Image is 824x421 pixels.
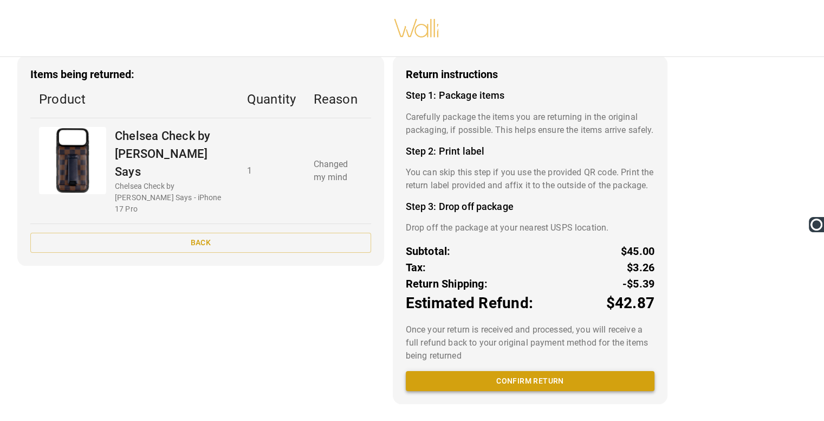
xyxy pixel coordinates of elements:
[406,276,488,292] p: Return Shipping:
[406,201,654,213] h4: Step 3: Drop off package
[606,292,654,315] p: $42.87
[115,127,230,181] p: Chelsea Check by [PERSON_NAME] Says
[406,243,451,259] p: Subtotal:
[621,243,654,259] p: $45.00
[622,276,654,292] p: -$5.39
[393,5,440,52] img: walli-inc.myshopify.com
[406,90,654,101] h4: Step 1: Package items
[406,371,654,391] button: Confirm return
[39,90,230,109] p: Product
[247,90,296,109] p: Quantity
[30,233,371,253] button: Back
[313,158,362,184] p: Changed my mind
[247,164,296,177] p: 1
[406,323,654,362] p: Once your return is received and processed, you will receive a full refund back to your original ...
[406,145,654,157] h4: Step 2: Print label
[406,68,654,81] h3: Return instructions
[406,259,426,276] p: Tax:
[406,221,654,234] p: Drop off the package at your nearest USPS location.
[30,68,371,81] h3: Items being returned:
[406,166,654,192] p: You can skip this step if you use the provided QR code. Print the return label provided and affix...
[406,292,533,315] p: Estimated Refund:
[313,90,362,109] p: Reason
[627,259,654,276] p: $3.26
[115,181,230,215] p: Chelsea Check by [PERSON_NAME] Says - iPhone 17 Pro
[406,111,654,137] p: Carefully package the items you are returning in the original packaging, if possible. This helps ...
[809,217,824,232] img: Ooma Logo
